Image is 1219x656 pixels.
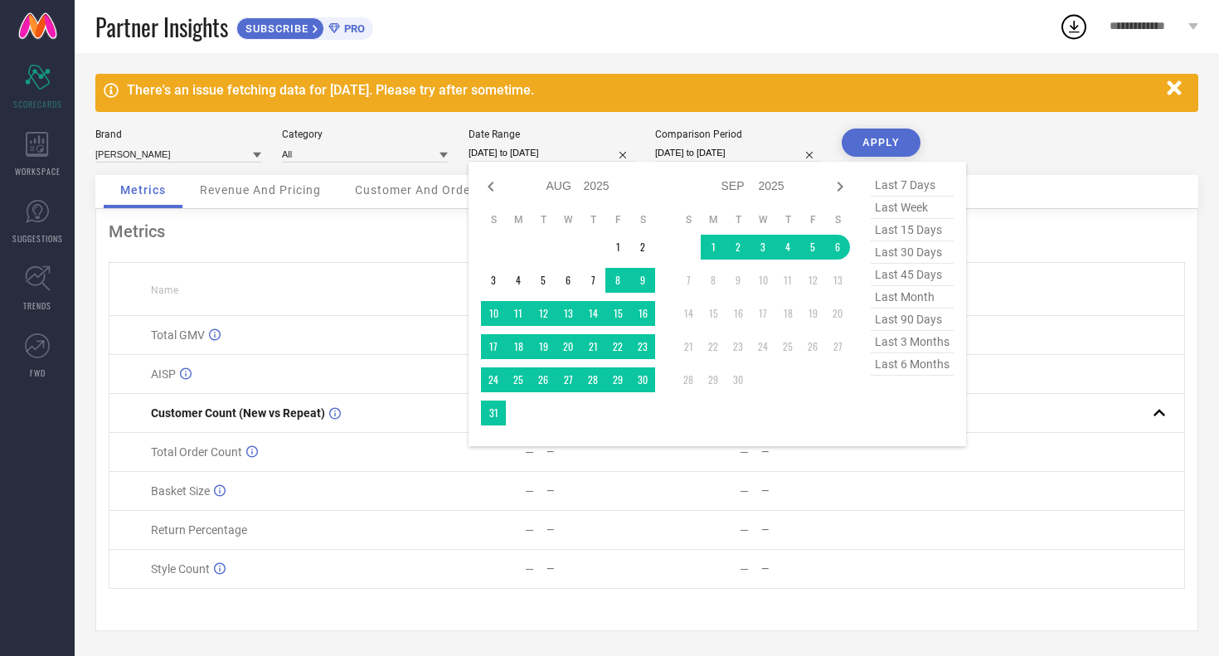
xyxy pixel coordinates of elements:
td: Thu Aug 07 2025 [580,268,605,293]
div: — [761,446,861,458]
th: Tuesday [531,213,556,226]
td: Thu Sep 25 2025 [775,334,800,359]
div: — [546,485,646,497]
td: Sat Sep 20 2025 [825,301,850,326]
span: last 3 months [871,331,954,353]
td: Sun Sep 28 2025 [676,367,701,392]
span: Customer And Orders [355,183,482,197]
div: — [740,562,749,576]
span: Basket Size [151,484,210,498]
th: Friday [605,213,630,226]
td: Thu Aug 28 2025 [580,367,605,392]
th: Sunday [676,213,701,226]
span: Revenue And Pricing [200,183,321,197]
td: Sat Sep 06 2025 [825,235,850,260]
td: Thu Aug 14 2025 [580,301,605,326]
td: Sat Sep 13 2025 [825,268,850,293]
td: Mon Aug 11 2025 [506,301,531,326]
span: WORKSPACE [15,165,61,177]
div: — [546,563,646,575]
th: Monday [506,213,531,226]
div: Date Range [469,129,634,140]
span: Customer Count (New vs Repeat) [151,406,325,420]
span: SCORECARDS [13,98,62,110]
td: Fri Sep 19 2025 [800,301,825,326]
div: — [761,485,861,497]
th: Saturday [825,213,850,226]
span: last 45 days [871,264,954,286]
td: Sun Aug 31 2025 [481,401,506,425]
th: Friday [800,213,825,226]
span: Name [151,284,178,296]
span: last 90 days [871,309,954,331]
td: Wed Sep 10 2025 [750,268,775,293]
span: Metrics [120,183,166,197]
td: Sat Aug 16 2025 [630,301,655,326]
td: Sat Aug 02 2025 [630,235,655,260]
span: last 15 days [871,219,954,241]
div: — [546,446,646,458]
td: Sun Aug 10 2025 [481,301,506,326]
span: FWD [30,367,46,379]
td: Tue Sep 16 2025 [726,301,750,326]
div: — [740,523,749,537]
div: — [525,562,534,576]
td: Sun Aug 03 2025 [481,268,506,293]
td: Thu Sep 11 2025 [775,268,800,293]
span: last 7 days [871,174,954,197]
td: Mon Aug 25 2025 [506,367,531,392]
div: Metrics [109,221,1185,241]
td: Sat Aug 09 2025 [630,268,655,293]
span: last week [871,197,954,219]
td: Wed Sep 24 2025 [750,334,775,359]
span: Total GMV [151,328,205,342]
th: Thursday [580,213,605,226]
td: Fri Aug 01 2025 [605,235,630,260]
td: Mon Sep 29 2025 [701,367,726,392]
td: Mon Aug 18 2025 [506,334,531,359]
td: Tue Aug 19 2025 [531,334,556,359]
div: — [740,445,749,459]
td: Sat Aug 30 2025 [630,367,655,392]
td: Tue Aug 26 2025 [531,367,556,392]
td: Tue Sep 23 2025 [726,334,750,359]
div: — [761,563,861,575]
span: last 30 days [871,241,954,264]
td: Fri Aug 08 2025 [605,268,630,293]
td: Wed Aug 06 2025 [556,268,580,293]
th: Thursday [775,213,800,226]
th: Saturday [630,213,655,226]
td: Sun Aug 17 2025 [481,334,506,359]
div: Category [282,129,448,140]
input: Select date range [469,144,634,162]
td: Mon Sep 22 2025 [701,334,726,359]
td: Wed Aug 13 2025 [556,301,580,326]
div: Open download list [1059,12,1089,41]
td: Fri Aug 29 2025 [605,367,630,392]
td: Fri Sep 05 2025 [800,235,825,260]
td: Wed Sep 03 2025 [750,235,775,260]
a: SUBSCRIBEPRO [236,13,373,40]
td: Mon Aug 04 2025 [506,268,531,293]
td: Mon Sep 01 2025 [701,235,726,260]
td: Mon Sep 15 2025 [701,301,726,326]
td: Tue Sep 30 2025 [726,367,750,392]
td: Sun Sep 21 2025 [676,334,701,359]
td: Wed Aug 27 2025 [556,367,580,392]
td: Tue Sep 02 2025 [726,235,750,260]
span: Total Order Count [151,445,242,459]
div: Brand [95,129,261,140]
th: Wednesday [750,213,775,226]
span: SUGGESTIONS [12,232,63,245]
span: SUBSCRIBE [237,22,313,35]
th: Sunday [481,213,506,226]
div: — [525,445,534,459]
span: TRENDS [23,299,51,312]
div: Next month [830,177,850,197]
th: Monday [701,213,726,226]
td: Sat Aug 23 2025 [630,334,655,359]
span: Return Percentage [151,523,247,537]
td: Tue Aug 05 2025 [531,268,556,293]
th: Wednesday [556,213,580,226]
input: Select comparison period [655,144,821,162]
